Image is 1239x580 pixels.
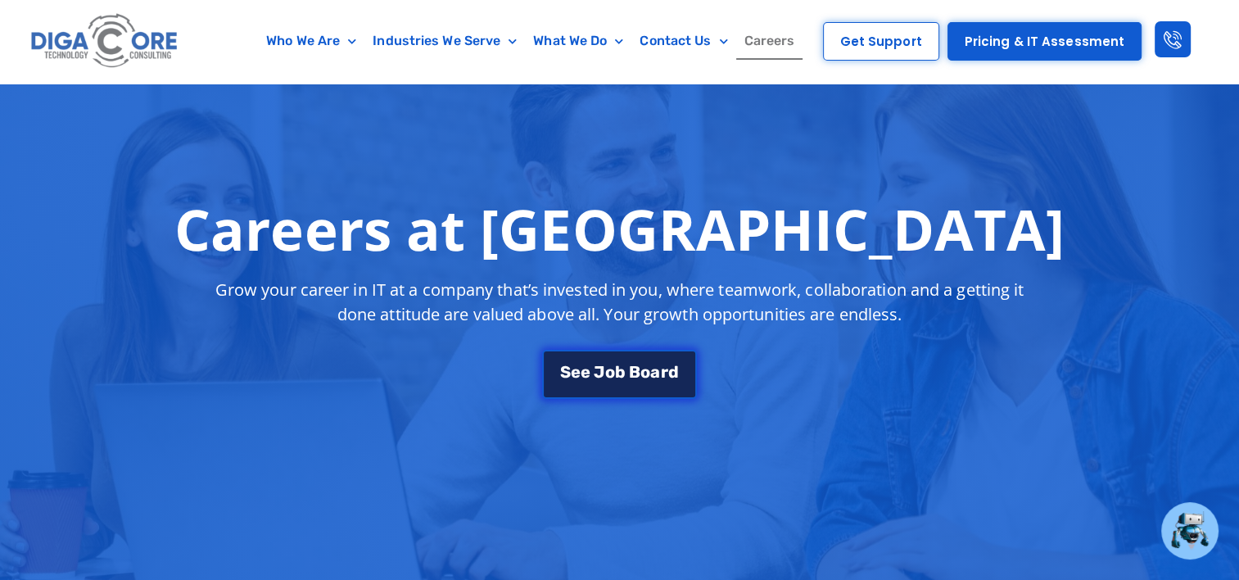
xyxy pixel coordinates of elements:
[823,22,939,61] a: Get Support
[27,8,183,75] img: Digacore logo 1
[631,22,735,60] a: Contact Us
[525,22,631,60] a: What We Do
[660,363,667,379] span: r
[594,363,604,379] span: J
[542,349,696,398] a: See Job Board
[629,363,640,379] span: B
[668,363,679,379] span: d
[840,35,922,48] span: Get Support
[615,363,626,379] span: b
[249,22,812,60] nav: Menu
[965,35,1124,48] span: Pricing & IT Assessment
[605,363,615,379] span: o
[560,363,571,379] span: S
[174,196,1065,261] h1: Careers at [GEOGRAPHIC_DATA]
[947,22,1142,61] a: Pricing & IT Assessment
[364,22,525,60] a: Industries We Serve
[201,278,1039,327] p: Grow your career in IT at a company that’s invested in you, where teamwork, collaboration and a g...
[736,22,803,60] a: Careers
[640,363,650,379] span: o
[571,363,581,379] span: e
[258,22,364,60] a: Who We Are
[650,363,660,379] span: a
[581,363,590,379] span: e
